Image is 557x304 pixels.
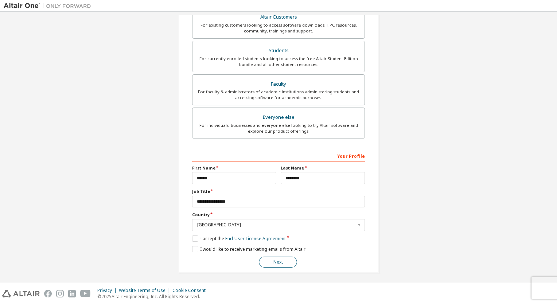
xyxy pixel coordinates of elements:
[80,290,91,297] img: youtube.svg
[192,165,276,171] label: First Name
[68,290,76,297] img: linkedin.svg
[197,122,360,134] div: For individuals, businesses and everyone else looking to try Altair software and explore our prod...
[4,2,95,9] img: Altair One
[44,290,52,297] img: facebook.svg
[192,246,305,252] label: I would like to receive marketing emails from Altair
[192,235,286,242] label: I accept the
[197,56,360,67] div: For currently enrolled students looking to access the free Altair Student Edition bundle and all ...
[225,235,286,242] a: End-User License Agreement
[172,288,210,293] div: Cookie Consent
[197,223,356,227] div: [GEOGRAPHIC_DATA]
[2,290,40,297] img: altair_logo.svg
[197,79,360,89] div: Faculty
[56,290,64,297] img: instagram.svg
[192,188,365,194] label: Job Title
[197,12,360,22] div: Altair Customers
[197,112,360,122] div: Everyone else
[192,150,365,161] div: Your Profile
[119,288,172,293] div: Website Terms of Use
[97,293,210,300] p: © 2025 Altair Engineering, Inc. All Rights Reserved.
[197,46,360,56] div: Students
[197,89,360,101] div: For faculty & administrators of academic institutions administering students and accessing softwa...
[97,288,119,293] div: Privacy
[281,165,365,171] label: Last Name
[259,257,297,268] button: Next
[192,212,365,218] label: Country
[197,22,360,34] div: For existing customers looking to access software downloads, HPC resources, community, trainings ...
